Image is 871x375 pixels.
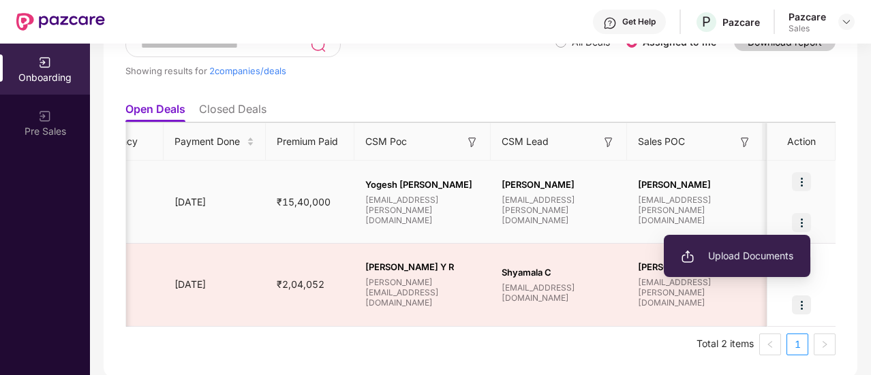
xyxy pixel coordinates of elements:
[602,135,615,149] img: svg+xml;base64,PHN2ZyB3aWR0aD0iMTYiIGhlaWdodD0iMTYiIHZpZXdCb3g9IjAgMCAxNiAxNiIgZmlsbD0ibm9uZSIgeG...
[199,102,266,122] li: Closed Deals
[16,13,105,31] img: New Pazcare Logo
[814,333,836,355] button: right
[767,123,836,161] th: Action
[502,195,616,225] span: [EMAIL_ADDRESS][PERSON_NAME][DOMAIN_NAME]
[759,333,781,355] button: left
[365,134,407,149] span: CSM Poc
[125,102,185,122] li: Open Deals
[792,213,811,232] img: icon
[502,267,616,278] span: Shyamala C
[787,334,808,355] a: 1
[638,277,752,308] span: [EMAIL_ADDRESS][PERSON_NAME][DOMAIN_NAME]
[365,277,480,308] span: [PERSON_NAME][EMAIL_ADDRESS][DOMAIN_NAME]
[266,278,335,290] span: ₹2,04,052
[164,123,266,161] th: Payment Done
[125,65,555,76] div: Showing results for
[365,261,480,272] span: [PERSON_NAME] Y R
[622,16,656,27] div: Get Help
[697,333,754,355] li: Total 2 items
[209,65,286,76] span: 2 companies/deals
[738,135,752,149] img: svg+xml;base64,PHN2ZyB3aWR0aD0iMTYiIGhlaWdodD0iMTYiIHZpZXdCb3g9IjAgMCAxNiAxNiIgZmlsbD0ibm9uZSIgeG...
[759,333,781,355] li: Previous Page
[814,333,836,355] li: Next Page
[465,135,479,149] img: svg+xml;base64,PHN2ZyB3aWR0aD0iMTYiIGhlaWdodD0iMTYiIHZpZXdCb3g9IjAgMCAxNiAxNiIgZmlsbD0ibm9uZSIgeG...
[841,16,852,27] img: svg+xml;base64,PHN2ZyBpZD0iRHJvcGRvd24tMzJ4MzIiIHhtbG5zPSJodHRwOi8vd3d3LnczLm9yZy8yMDAwL3N2ZyIgd2...
[792,295,811,314] img: icon
[638,261,752,272] span: [PERSON_NAME]
[502,282,616,303] span: [EMAIL_ADDRESS][DOMAIN_NAME]
[38,56,52,69] img: svg+xml;base64,PHN2ZyB3aWR0aD0iMjAiIGhlaWdodD0iMjAiIHZpZXdCb3g9IjAgMCAyMCAyMCIgZmlsbD0ibm9uZSIgeG...
[766,340,774,348] span: left
[266,123,354,161] th: Premium Paid
[502,134,549,149] span: CSM Lead
[164,277,266,292] div: [DATE]
[365,195,480,225] span: [EMAIL_ADDRESS][PERSON_NAME][DOMAIN_NAME]
[638,195,752,225] span: [EMAIL_ADDRESS][PERSON_NAME][DOMAIN_NAME]
[38,110,52,123] img: svg+xml;base64,PHN2ZyB3aWR0aD0iMjAiIGhlaWdodD0iMjAiIHZpZXdCb3g9IjAgMCAyMCAyMCIgZmlsbD0ibm9uZSIgeG...
[310,37,326,53] img: svg+xml;base64,PHN2ZyB3aWR0aD0iMjQiIGhlaWdodD0iMjUiIHZpZXdCb3g9IjAgMCAyNCAyNSIgZmlsbD0ibm9uZSIgeG...
[638,179,752,190] span: [PERSON_NAME]
[681,250,694,263] img: svg+xml;base64,PHN2ZyB3aWR0aD0iMjAiIGhlaWdodD0iMjAiIHZpZXdCb3g9IjAgMCAyMCAyMCIgZmlsbD0ibm9uZSIgeG...
[792,172,811,191] img: icon
[786,333,808,355] li: 1
[789,23,826,34] div: Sales
[821,340,829,348] span: right
[266,196,341,208] span: ₹15,40,000
[789,10,826,23] div: Pazcare
[722,16,760,29] div: Pazcare
[174,134,244,149] span: Payment Done
[365,179,480,190] span: Yogesh [PERSON_NAME]
[638,134,685,149] span: Sales POC
[164,195,266,210] div: [DATE]
[702,14,711,30] span: P
[681,248,793,263] span: Upload Documents
[603,16,617,30] img: svg+xml;base64,PHN2ZyBpZD0iSGVscC0zMngzMiIgeG1sbnM9Imh0dHA6Ly93d3cudzMub3JnLzIwMDAvc3ZnIiB3aWR0aD...
[502,179,616,190] span: [PERSON_NAME]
